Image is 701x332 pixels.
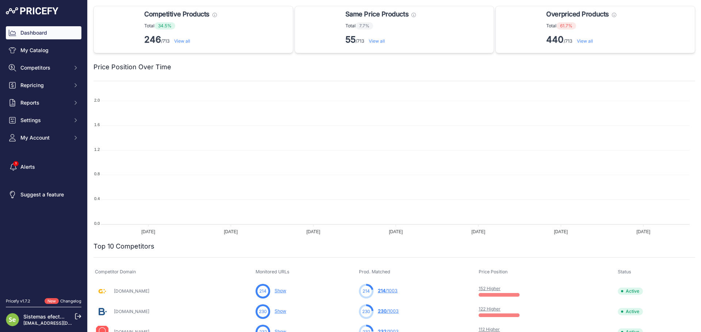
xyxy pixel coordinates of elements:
[6,7,58,15] img: Pricefy Logo
[94,122,100,127] tspan: 1.6
[345,22,416,30] p: Total
[618,269,631,274] span: Status
[618,308,643,315] span: Active
[45,298,59,304] span: New
[6,79,81,92] button: Repricing
[94,98,100,102] tspan: 2.0
[378,288,398,293] a: 214/1003
[546,34,564,45] strong: 440
[60,298,81,304] a: Changelog
[20,99,68,106] span: Reports
[345,34,416,46] p: /713
[20,117,68,124] span: Settings
[556,22,576,30] span: 61.7%
[275,288,286,293] a: Show
[471,229,485,234] tspan: [DATE]
[20,64,68,71] span: Competitors
[154,22,175,30] span: 34.5%
[479,269,507,274] span: Price Position
[275,308,286,314] a: Show
[546,9,609,19] span: Overpriced Products
[378,308,399,314] a: 230/1003
[259,288,267,294] span: 214
[20,82,68,89] span: Repricing
[6,26,81,39] a: Dashboard
[356,22,373,30] span: 7.7%
[378,308,387,314] span: 230
[546,22,616,30] p: Total
[6,114,81,127] button: Settings
[144,22,217,30] p: Total
[577,38,593,44] a: View all
[479,286,501,291] a: 152 Higher
[479,327,500,332] a: 112 Higher
[6,44,81,57] a: My Catalog
[144,9,210,19] span: Competitive Products
[6,26,81,289] nav: Sidebar
[144,34,217,46] p: /713
[554,229,568,234] tspan: [DATE]
[6,188,81,201] a: Suggest a feature
[141,229,155,234] tspan: [DATE]
[369,38,385,44] a: View all
[259,308,267,315] span: 230
[6,61,81,74] button: Competitors
[546,34,616,46] p: /713
[345,9,409,19] span: Same Price Products
[6,131,81,144] button: My Account
[114,309,149,314] a: [DOMAIN_NAME]
[6,160,81,173] a: Alerts
[23,313,72,320] a: Sistemas efectoLed
[363,288,370,294] span: 214
[224,229,238,234] tspan: [DATE]
[359,269,390,274] span: Prod. Matched
[94,221,100,226] tspan: 0.0
[95,269,136,274] span: Competitor Domain
[618,288,643,295] span: Active
[23,320,100,326] a: [EMAIL_ADDRESS][DOMAIN_NAME]
[6,96,81,109] button: Reports
[174,38,190,44] a: View all
[362,308,370,315] span: 230
[93,62,171,72] h2: Price Position Over Time
[93,241,154,251] h2: Top 10 Competitors
[94,172,100,176] tspan: 0.8
[479,306,501,312] a: 122 Higher
[389,229,403,234] tspan: [DATE]
[636,229,650,234] tspan: [DATE]
[114,288,149,294] a: [DOMAIN_NAME]
[94,196,100,201] tspan: 0.4
[6,298,30,304] div: Pricefy v1.7.2
[256,269,290,274] span: Monitored URLs
[144,34,161,45] strong: 246
[378,288,386,293] span: 214
[345,34,356,45] strong: 55
[94,147,100,152] tspan: 1.2
[306,229,320,234] tspan: [DATE]
[20,134,68,141] span: My Account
